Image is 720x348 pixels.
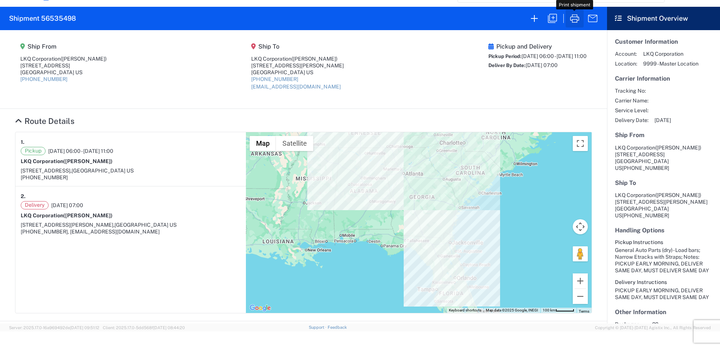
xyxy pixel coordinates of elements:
strong: LKQ Corporation [21,158,113,164]
span: Delivery Date: [615,117,648,124]
a: Terms [579,309,589,313]
header: Shipment Overview [607,7,720,30]
span: Map data ©2025 Google, INEGI [486,308,538,312]
h5: Other Information [615,308,712,316]
span: ([PERSON_NAME]) [655,145,701,151]
h2: Shipment 56535498 [9,14,76,23]
a: Support [309,325,328,330]
a: Open this area in Google Maps (opens a new window) [248,303,273,313]
h5: Handling Options [615,227,712,234]
div: PICKUP EARLY MORNING, DELIVER SAME DAY, MUST DELIVER SAME DAY [615,287,712,301]
span: LKQ Corporation [STREET_ADDRESS][PERSON_NAME] [615,192,708,205]
span: ([PERSON_NAME]) [655,192,701,198]
h6: Delivery Instructions [615,279,712,285]
strong: 2. [21,192,26,201]
span: 22 [652,321,717,328]
span: Carrier Name: [615,97,648,104]
h5: Ship To [251,43,344,50]
div: [STREET_ADDRESS][PERSON_NAME] [251,62,344,69]
div: General Auto Parts (dry) - Load bars; Narrow Etracks with Straps; Notes: PICKUP EARLY MORNING, DE... [615,247,712,274]
span: ([PERSON_NAME]) [291,56,337,62]
button: Zoom out [573,289,588,304]
div: LKQ Corporation [251,55,344,62]
strong: LKQ Corporation [21,212,113,218]
h5: Carrier Information [615,75,712,82]
span: [GEOGRAPHIC_DATA] US [72,168,134,174]
strong: 1. [21,137,24,147]
span: [DATE] 09:51:12 [70,325,99,330]
span: Packages: [615,321,646,328]
button: Drag Pegman onto the map to open Street View [573,246,588,261]
img: Google [248,303,273,313]
button: Toggle fullscreen view [573,136,588,151]
div: [GEOGRAPHIC_DATA] US [251,69,344,76]
button: Map Scale: 100 km per 46 pixels [540,308,577,313]
span: [DATE] 08:44:20 [153,325,185,330]
h5: Customer Information [615,38,712,45]
button: Show street map [250,136,276,151]
span: ([PERSON_NAME]) [61,56,107,62]
h6: Pickup Instructions [615,239,712,246]
span: Pickup [21,147,46,155]
span: [STREET_ADDRESS] [615,151,665,157]
div: [GEOGRAPHIC_DATA] US [20,69,107,76]
a: [EMAIL_ADDRESS][DOMAIN_NAME] [251,84,341,90]
span: Tracking No: [615,87,648,94]
span: [STREET_ADDRESS][PERSON_NAME], [21,222,114,228]
span: Pickup Period: [488,53,522,59]
span: 9999 - Master Location [643,60,699,67]
span: Service Level: [615,107,648,114]
span: [DATE] [654,117,671,124]
div: LKQ Corporation [20,55,107,62]
span: Server: 2025.17.0-16a969492de [9,325,99,330]
span: [DATE] 06:00 - [DATE] 11:00 [48,148,113,154]
h5: Ship To [615,179,712,186]
span: [PHONE_NUMBER] [622,165,669,171]
span: [DATE] 07:00 [51,202,83,209]
h5: Pickup and Delivery [488,43,587,50]
span: Deliver By Date: [488,63,526,68]
span: Delivery [21,201,49,209]
a: [PHONE_NUMBER] [20,76,67,82]
a: [PHONE_NUMBER] [251,76,298,82]
span: [PHONE_NUMBER] [622,212,669,218]
address: [GEOGRAPHIC_DATA] US [615,192,712,219]
div: [PHONE_NUMBER], [EMAIL_ADDRESS][DOMAIN_NAME] [21,228,241,235]
span: ([PERSON_NAME]) [63,212,113,218]
span: [DATE] 06:00 - [DATE] 11:00 [522,53,587,59]
div: [STREET_ADDRESS] [20,62,107,69]
address: [GEOGRAPHIC_DATA] US [615,144,712,171]
span: [STREET_ADDRESS], [21,168,72,174]
span: ([PERSON_NAME]) [63,158,113,164]
a: Hide Details [15,116,75,126]
button: Map camera controls [573,219,588,234]
span: Copyright © [DATE]-[DATE] Agistix Inc., All Rights Reserved [595,324,711,331]
a: Feedback [328,325,347,330]
button: Zoom in [573,273,588,288]
button: Keyboard shortcuts [449,308,481,313]
span: Account: [615,50,637,57]
div: [PHONE_NUMBER] [21,174,241,181]
h5: Ship From [20,43,107,50]
span: [GEOGRAPHIC_DATA] US [114,222,177,228]
span: [DATE] 07:00 [526,62,558,68]
span: 100 km [543,308,555,312]
button: Show satellite imagery [276,136,313,151]
span: Location: [615,60,637,67]
span: LKQ Corporation [615,145,655,151]
h5: Ship From [615,131,712,139]
span: LKQ Corporation [643,50,699,57]
span: Client: 2025.17.0-5dd568f [103,325,185,330]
